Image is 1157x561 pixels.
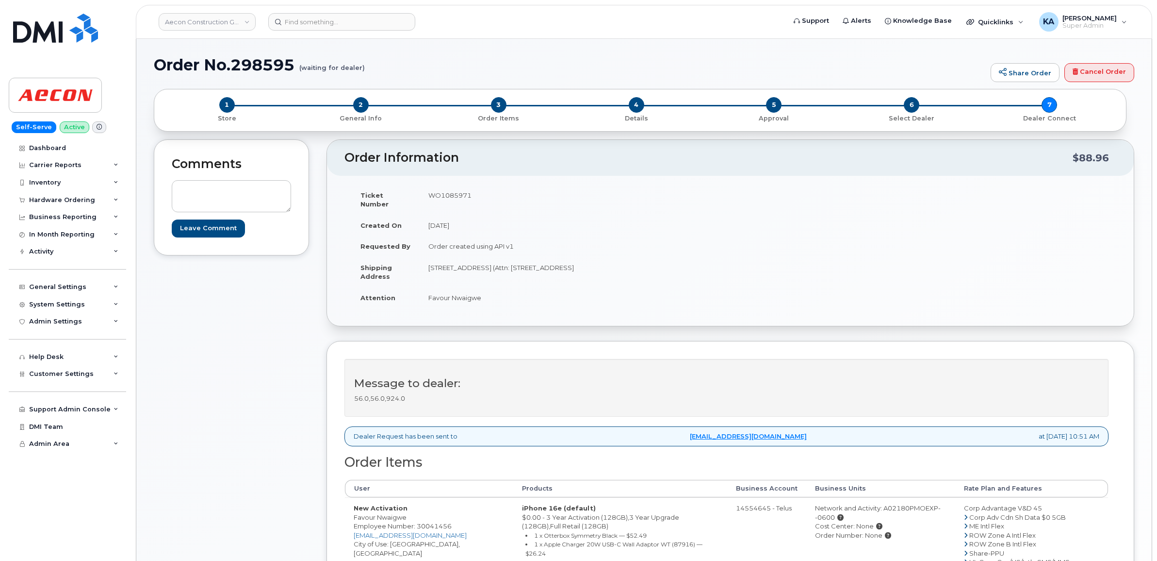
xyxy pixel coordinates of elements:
[353,97,369,113] span: 2
[354,377,1099,390] h3: Message to dealer:
[360,264,392,281] strong: Shipping Address
[705,113,843,123] a: 5 Approval
[344,151,1073,165] h2: Order Information
[969,549,1004,557] span: Share-PPU
[525,541,702,557] small: 1 x Apple Charger 20W USB-C Wall Adaptor WT (87916) — $26.24
[219,97,235,113] span: 1
[815,522,946,531] div: Cost Center: None
[360,294,395,302] strong: Attention
[344,455,1108,470] h2: Order Items
[969,513,1066,521] span: Corp Adv Cdn Sh Data $0 5GB
[420,185,723,215] td: WO1085971
[843,113,980,123] a: 6 Select Dealer
[172,157,291,171] h2: Comments
[296,114,426,123] p: General Info
[420,287,723,308] td: Favour Nwaigwe
[299,56,365,71] small: (waiting for dealer)
[969,531,1036,539] span: ROW Zone A Intl Flex
[1064,63,1134,83] a: Cancel Order
[154,56,986,73] h1: Order No.298595
[434,114,564,123] p: Order Items
[354,531,467,539] a: [EMAIL_ADDRESS][DOMAIN_NAME]
[166,114,288,123] p: Store
[513,480,727,497] th: Products
[955,480,1108,497] th: Rate Plan and Features
[571,114,701,123] p: Details
[420,236,723,257] td: Order created using API v1
[491,97,506,113] span: 3
[354,522,452,530] span: Employee Number: 30041456
[162,113,292,123] a: 1 Store
[815,504,946,522] div: Network and Activity: A02180PMOEXP--0600
[420,257,723,287] td: [STREET_ADDRESS] (Attn: [STREET_ADDRESS]
[360,191,389,208] strong: Ticket Number
[904,97,919,113] span: 6
[1073,149,1109,167] div: $88.96
[345,480,513,497] th: User
[815,531,946,540] div: Order Number: None
[292,113,430,123] a: 2 General Info
[766,97,782,113] span: 5
[360,242,410,250] strong: Requested By
[344,426,1108,446] div: Dealer Request has been sent to at [DATE] 10:51 AM
[847,114,977,123] p: Select Dealer
[360,221,402,229] strong: Created On
[709,114,839,123] p: Approval
[629,97,644,113] span: 4
[354,394,1099,403] p: 56.0,56.0,924.0
[969,522,1004,530] span: ME Intl Flex
[420,215,723,236] td: [DATE]
[806,480,955,497] th: Business Units
[534,532,647,539] small: 1 x Otterbox Symmetry Black — $52.49
[690,432,807,441] a: [EMAIL_ADDRESS][DOMAIN_NAME]
[354,504,407,512] strong: New Activation
[522,504,596,512] strong: iPhone 16e (default)
[568,113,705,123] a: 4 Details
[969,540,1036,548] span: ROW Zone B Intl Flex
[430,113,568,123] a: 3 Order Items
[991,63,1059,83] a: Share Order
[172,220,245,238] input: Leave Comment
[727,480,806,497] th: Business Account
